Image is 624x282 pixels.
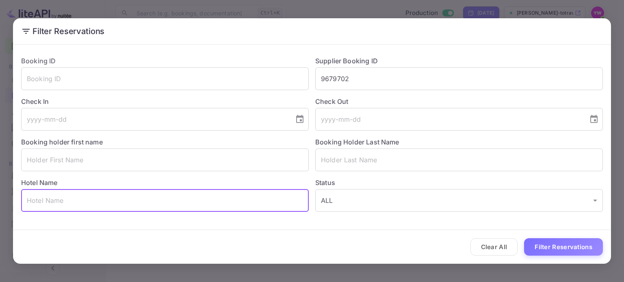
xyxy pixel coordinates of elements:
label: Check In [21,97,309,106]
label: Supplier Booking ID [315,57,378,65]
button: Filter Reservations [524,238,603,256]
input: Supplier Booking ID [315,67,603,90]
label: Booking Holder Last Name [315,138,399,146]
label: Booking ID [21,57,56,65]
button: Clear All [470,238,518,256]
input: yyyy-mm-dd [315,108,583,131]
label: Hotel Name [21,179,58,187]
h2: Filter Reservations [13,18,611,44]
input: Holder First Name [21,149,309,171]
button: Choose date [586,111,602,127]
label: Booking holder first name [21,138,103,146]
label: Check Out [315,97,603,106]
input: Holder Last Name [315,149,603,171]
div: ALL [315,189,603,212]
input: Booking ID [21,67,309,90]
input: Hotel Name [21,189,309,212]
button: Choose date [292,111,308,127]
input: yyyy-mm-dd [21,108,288,131]
label: Status [315,178,603,187]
